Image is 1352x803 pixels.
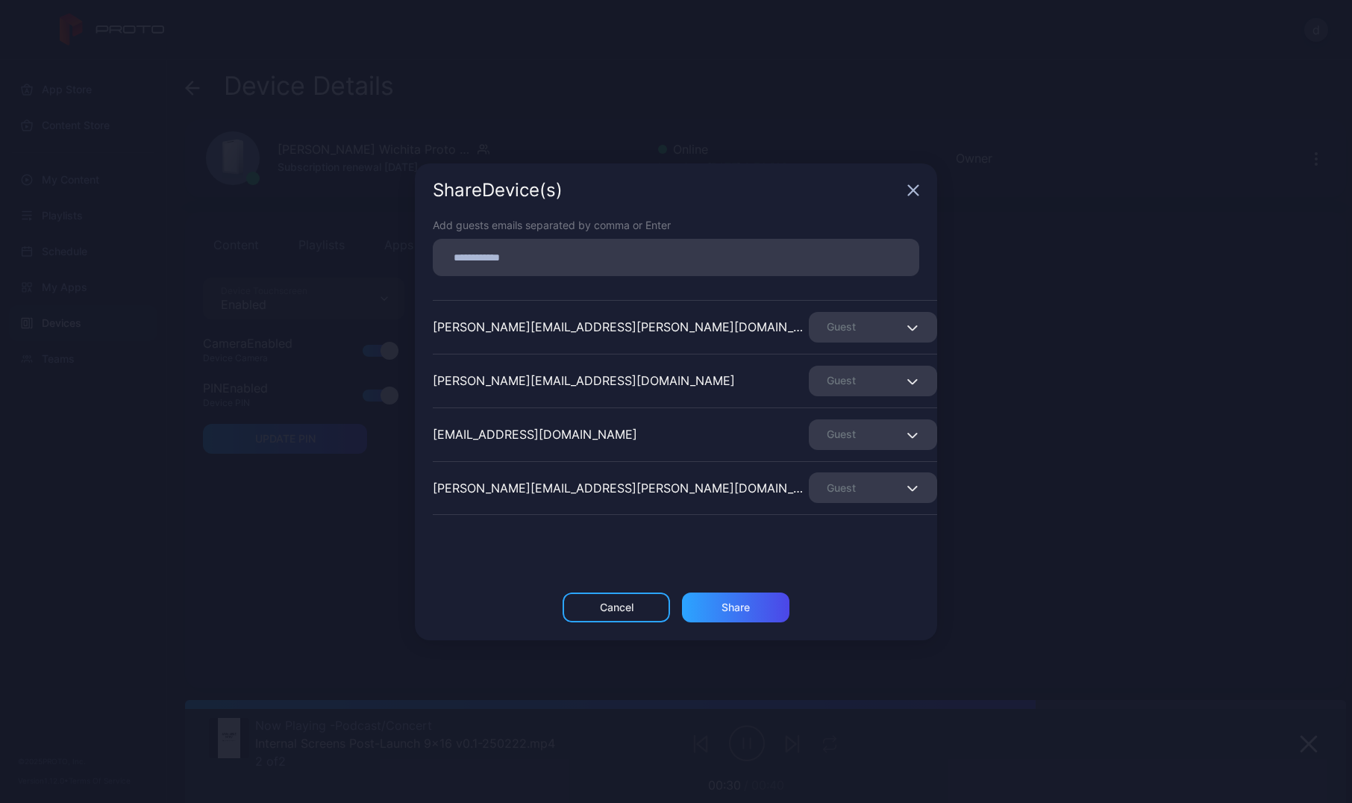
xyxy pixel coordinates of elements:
button: Share [682,593,789,622]
button: Cancel [563,593,670,622]
div: Share Device (s) [433,181,901,199]
div: [PERSON_NAME][EMAIL_ADDRESS][PERSON_NAME][DOMAIN_NAME] [433,479,809,497]
button: Guest [809,312,937,343]
div: Add guests emails separated by comma or Enter [433,217,919,233]
button: Guest [809,366,937,396]
div: [PERSON_NAME][EMAIL_ADDRESS][PERSON_NAME][DOMAIN_NAME] [433,318,809,336]
div: [PERSON_NAME][EMAIL_ADDRESS][DOMAIN_NAME] [433,372,735,390]
div: Cancel [600,602,633,613]
div: [EMAIL_ADDRESS][DOMAIN_NAME] [433,425,637,443]
div: Share [722,602,750,613]
button: Guest [809,472,937,503]
button: Guest [809,419,937,450]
